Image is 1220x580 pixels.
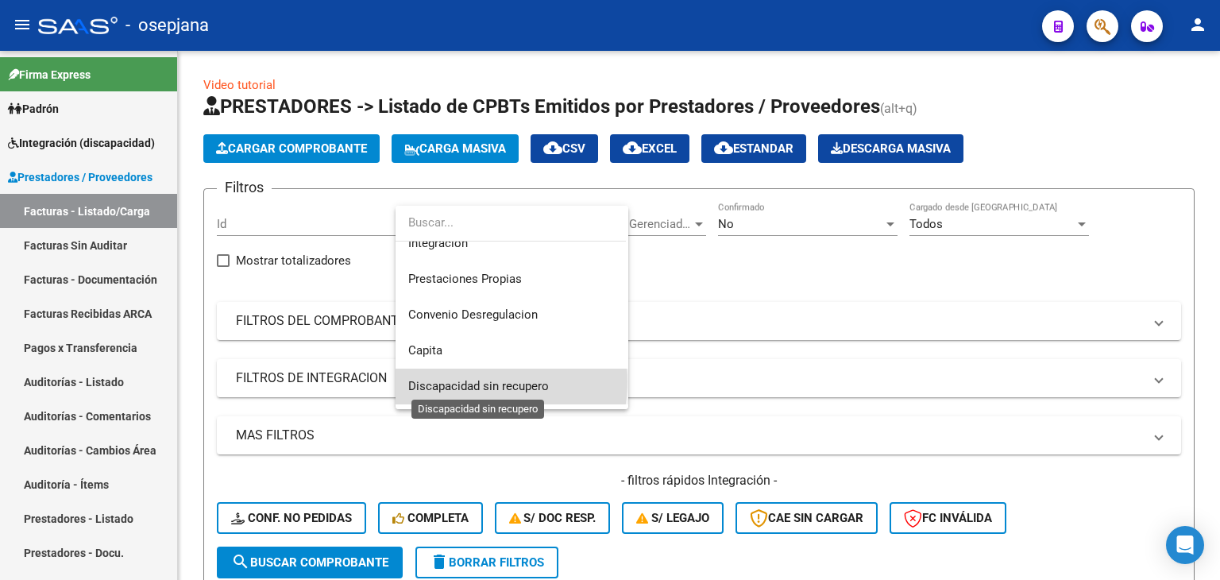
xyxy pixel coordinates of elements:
[408,272,522,286] span: Prestaciones Propias
[408,236,468,250] span: Integración
[408,379,549,393] span: Discapacidad sin recupero
[408,307,538,322] span: Convenio Desregulacion
[408,343,442,358] span: Capita
[1166,526,1204,564] div: Open Intercom Messenger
